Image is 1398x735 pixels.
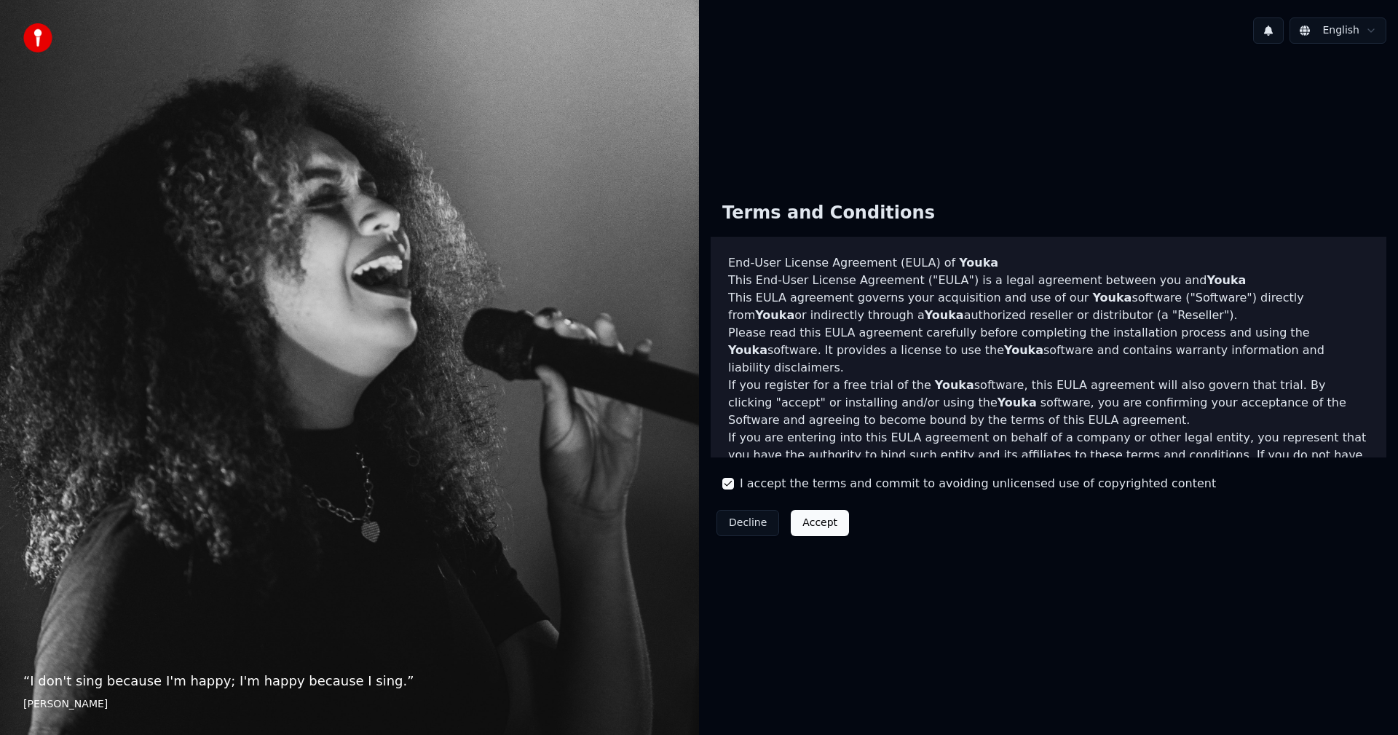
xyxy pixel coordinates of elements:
[728,343,767,357] span: Youka
[23,23,52,52] img: youka
[740,475,1216,492] label: I accept the terms and commit to avoiding unlicensed use of copyrighted content
[728,272,1369,289] p: This End-User License Agreement ("EULA") is a legal agreement between you and
[1092,291,1132,304] span: Youka
[716,510,779,536] button: Decline
[1004,343,1043,357] span: Youka
[925,308,964,322] span: Youka
[728,289,1369,324] p: This EULA agreement governs your acquisition and use of our software ("Software") directly from o...
[23,671,676,691] p: “ I don't sing because I'm happy; I'm happy because I sing. ”
[728,324,1369,377] p: Please read this EULA agreement carefully before completing the installation process and using th...
[728,377,1369,429] p: If you register for a free trial of the software, this EULA agreement will also govern that trial...
[998,396,1037,409] span: Youka
[791,510,849,536] button: Accept
[728,429,1369,499] p: If you are entering into this EULA agreement on behalf of a company or other legal entity, you re...
[711,190,947,237] div: Terms and Conditions
[728,254,1369,272] h3: End-User License Agreement (EULA) of
[755,308,794,322] span: Youka
[935,378,974,392] span: Youka
[23,697,676,712] footer: [PERSON_NAME]
[1207,273,1246,287] span: Youka
[959,256,998,270] span: Youka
